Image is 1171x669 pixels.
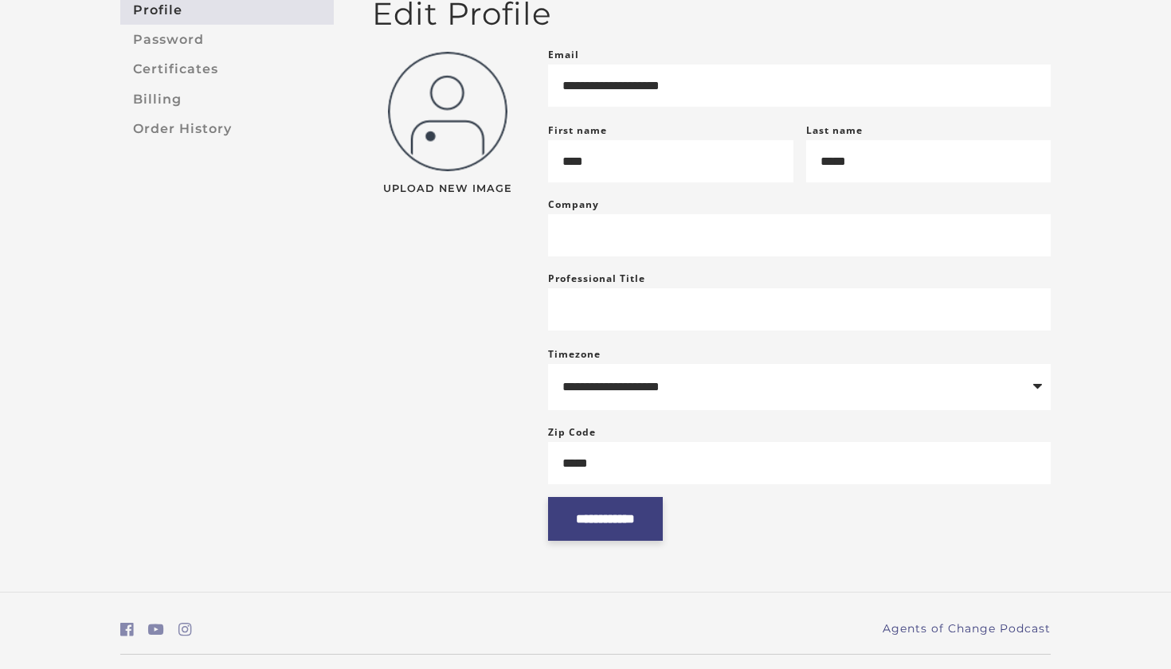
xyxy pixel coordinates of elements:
span: Upload New Image [372,184,523,194]
a: Order History [120,114,334,143]
i: https://www.instagram.com/agentsofchangeprep/ (Open in a new window) [178,622,192,637]
i: https://www.facebook.com/groups/aswbtestprep (Open in a new window) [120,622,134,637]
a: https://www.youtube.com/c/AgentsofChangeTestPrepbyMeaganMitchell (Open in a new window) [148,618,164,641]
i: https://www.youtube.com/c/AgentsofChangeTestPrepbyMeaganMitchell (Open in a new window) [148,622,164,637]
a: https://www.facebook.com/groups/aswbtestprep (Open in a new window) [120,618,134,641]
a: Password [120,25,334,54]
a: https://www.instagram.com/agentsofchangeprep/ (Open in a new window) [178,618,192,641]
a: Certificates [120,55,334,84]
a: Agents of Change Podcast [883,620,1051,637]
label: First name [548,123,607,137]
label: Company [548,195,599,214]
label: Professional Title [548,269,645,288]
a: Billing [120,84,334,114]
label: Email [548,45,579,65]
label: Zip Code [548,423,596,442]
label: Last name [806,123,863,137]
label: Timezone [548,347,601,361]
